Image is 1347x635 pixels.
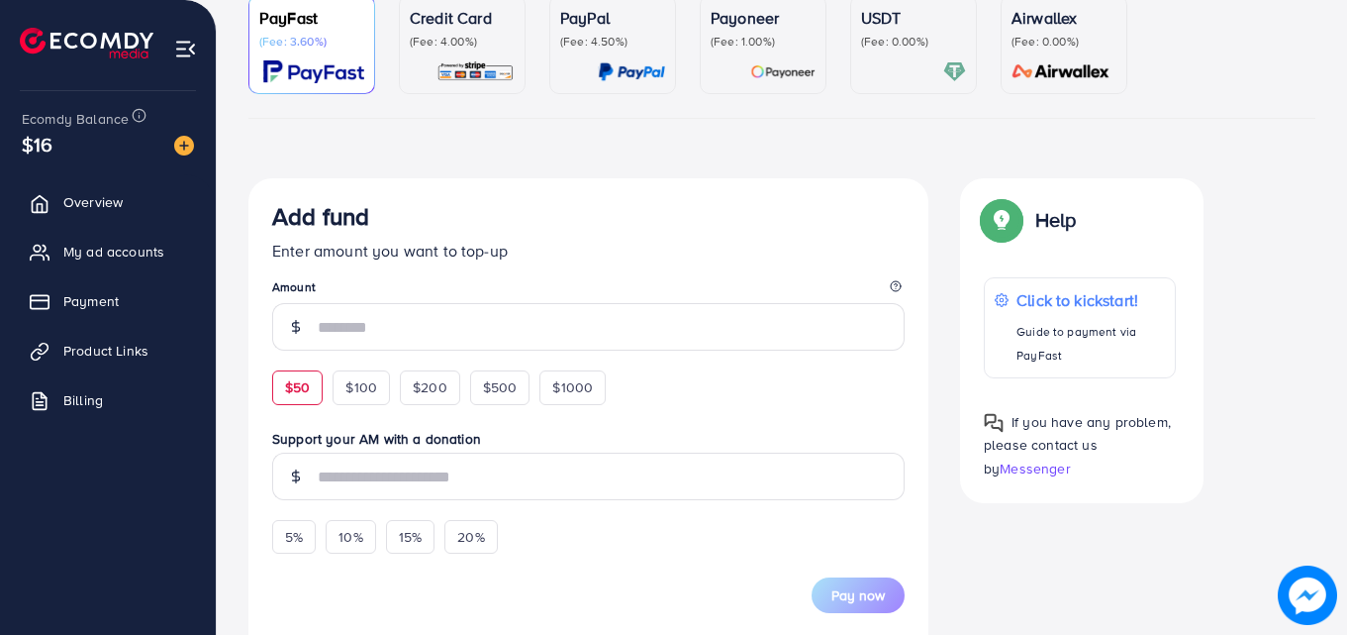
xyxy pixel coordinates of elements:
p: PayFast [259,6,364,30]
p: Help [1035,208,1077,232]
p: Payoneer [711,6,816,30]
img: logo [20,28,153,58]
img: Popup guide [984,413,1004,433]
p: (Fee: 4.50%) [560,34,665,50]
img: card [750,60,816,83]
span: $1000 [552,377,593,397]
img: card [263,60,364,83]
p: (Fee: 1.00%) [711,34,816,50]
span: Ecomdy Balance [22,109,129,129]
span: If you have any problem, please contact us by [984,412,1171,477]
img: menu [174,38,197,60]
span: 20% [457,527,484,547]
img: image [1278,566,1337,625]
p: PayPal [560,6,665,30]
img: card [943,60,966,83]
a: Billing [15,380,201,420]
p: Guide to payment via PayFast [1016,320,1164,368]
span: Product Links [63,341,148,361]
span: My ad accounts [63,242,164,262]
a: Overview [15,182,201,222]
span: 15% [399,527,422,547]
p: Enter amount you want to top-up [272,239,905,263]
p: Credit Card [410,6,515,30]
span: $200 [413,377,447,397]
span: Payment [63,291,119,311]
legend: Amount [272,278,905,303]
p: USDT [861,6,966,30]
p: (Fee: 3.60%) [259,34,364,50]
img: card [598,60,665,83]
span: 10% [338,527,362,547]
h3: Add fund [272,202,369,231]
p: Click to kickstart! [1016,288,1164,312]
a: My ad accounts [15,232,201,271]
p: (Fee: 4.00%) [410,34,515,50]
img: image [174,136,194,156]
p: Airwallex [1011,6,1116,30]
span: Pay now [831,585,885,605]
span: Billing [63,390,103,410]
span: $16 [22,130,52,159]
p: (Fee: 0.00%) [861,34,966,50]
span: $500 [483,377,518,397]
img: Popup guide [984,202,1019,238]
span: $100 [345,377,377,397]
a: Payment [15,281,201,321]
img: card [1006,60,1116,83]
button: Pay now [812,578,905,613]
span: 5% [285,527,303,547]
label: Support your AM with a donation [272,429,905,449]
span: Messenger [1000,459,1070,478]
span: $50 [285,377,310,397]
span: Overview [63,192,123,212]
img: card [436,60,515,83]
a: Product Links [15,331,201,370]
p: (Fee: 0.00%) [1011,34,1116,50]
